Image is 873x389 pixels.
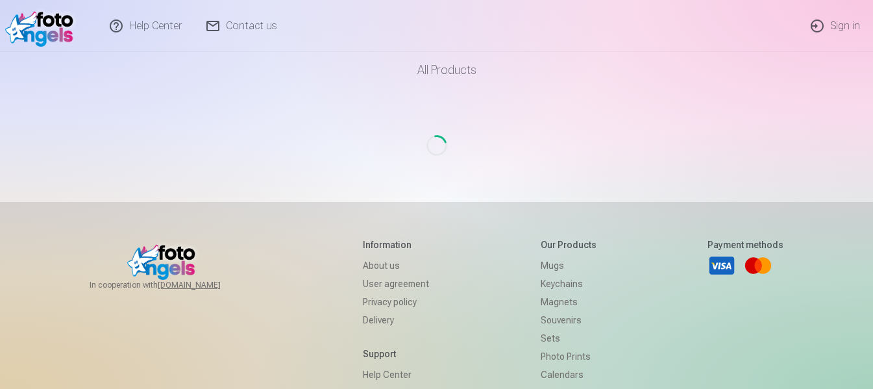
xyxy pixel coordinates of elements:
[363,275,429,293] a: User agreement
[541,238,596,251] h5: Our products
[744,251,772,280] a: Mastercard
[541,366,596,384] a: Calendars
[363,311,429,329] a: Delivery
[363,347,429,360] h5: Support
[363,293,429,311] a: Privacy policy
[541,257,596,275] a: Mugs
[90,280,252,290] span: In cooperation with
[5,5,80,47] img: /fa1
[381,52,492,88] a: All products
[363,257,429,275] a: About us
[541,329,596,347] a: Sets
[541,347,596,366] a: Photo prints
[541,311,596,329] a: Souvenirs
[158,280,252,290] a: [DOMAIN_NAME]
[707,238,783,251] h5: Payment methods
[541,275,596,293] a: Keychains
[363,366,429,384] a: Help Center
[363,238,429,251] h5: Information
[707,251,736,280] a: Visa
[541,293,596,311] a: Magnets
